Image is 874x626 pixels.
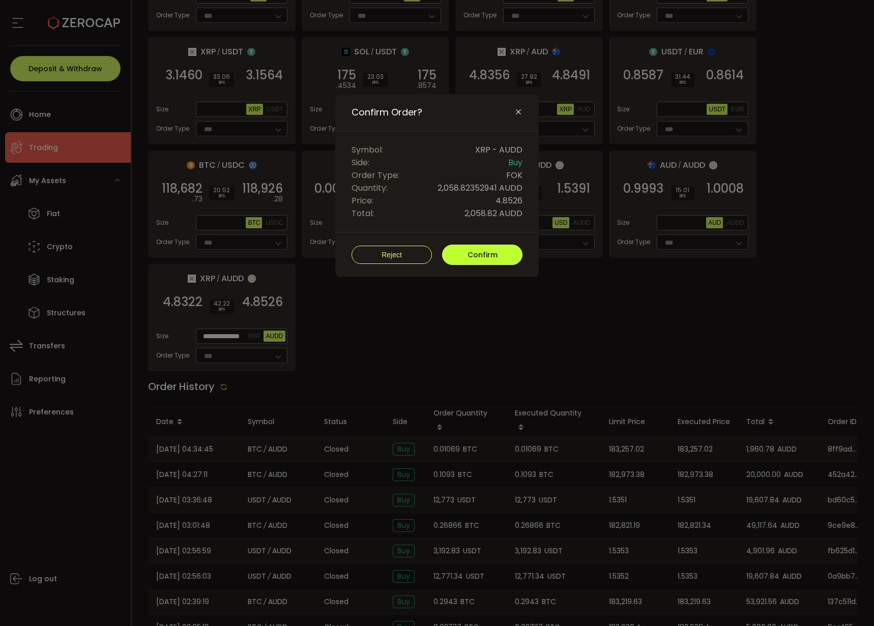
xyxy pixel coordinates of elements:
span: FOK [506,169,522,182]
button: Close [514,108,522,117]
span: Confirm Order? [352,106,422,118]
span: Order Type: [352,169,399,182]
iframe: Chat Widget [753,516,874,626]
button: Reject [352,246,432,264]
span: Price: [352,194,373,207]
span: Buy [508,156,522,169]
span: Symbol: [352,143,383,156]
div: Confirm Order? [335,94,539,277]
span: XRP - AUDD [475,143,522,156]
span: 2,058.82352941 AUDD [438,182,522,194]
span: Side: [352,156,369,169]
span: Reject [382,251,402,259]
span: 4.8526 [496,194,522,207]
span: Confirm [468,250,498,260]
span: Total: [352,207,374,220]
span: Quantity: [352,182,388,194]
button: Confirm [442,245,522,265]
span: 2,058.82 AUDD [464,207,522,220]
